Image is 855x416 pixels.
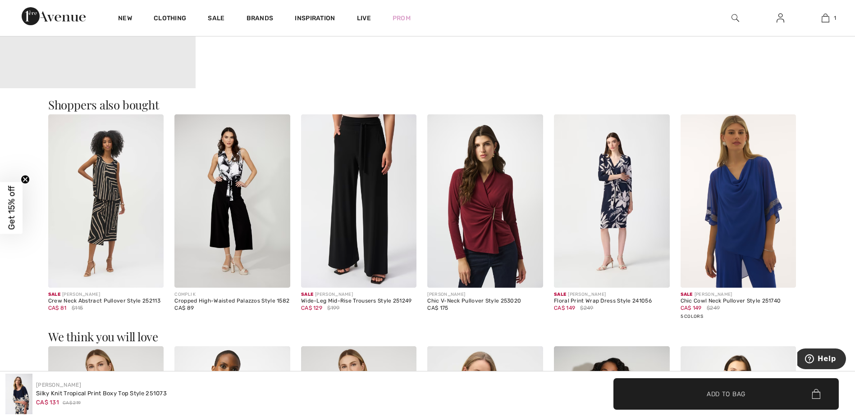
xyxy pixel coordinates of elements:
[48,305,67,311] span: CA$ 81
[48,292,60,297] span: Sale
[48,114,164,288] img: Crew Neck Abstract Pullover Style 252113
[36,382,81,388] a: [PERSON_NAME]
[5,374,32,414] img: Silky Knit Tropical Print Boxy Top Style 251073
[613,378,839,410] button: Add to Bag
[72,304,83,312] span: $115
[118,14,132,24] a: New
[247,14,274,24] a: Brands
[301,291,417,298] div: [PERSON_NAME]
[36,399,59,406] span: CA$ 131
[21,175,30,184] button: Close teaser
[301,305,322,311] span: CA$ 129
[834,14,836,22] span: 1
[6,186,17,230] span: Get 15% off
[554,292,566,297] span: Sale
[769,13,791,24] a: Sign In
[681,114,796,288] img: Chic Cowl Neck Pullover Style 251740
[681,305,702,311] span: CA$ 149
[681,298,796,304] div: Chic Cowl Neck Pullover Style 251740
[36,389,167,398] div: Silky Knit Tropical Print Boxy Top Style 251073
[174,305,194,311] span: CA$ 89
[822,13,829,23] img: My Bag
[357,14,371,23] a: Live
[427,305,448,311] span: CA$ 175
[208,14,224,24] a: Sale
[681,292,693,297] span: Sale
[63,400,81,407] span: CA$ 219
[797,348,846,371] iframe: Opens a widget where you can find more information
[48,291,164,298] div: [PERSON_NAME]
[301,292,313,297] span: Sale
[154,14,186,24] a: Clothing
[48,99,807,111] h3: Shoppers also bought
[681,291,796,298] div: [PERSON_NAME]
[301,114,417,288] img: Wide-Leg Mid-Rise Trousers Style 251249
[681,314,703,319] span: 5 Colors
[732,13,739,23] img: search the website
[803,13,847,23] a: 1
[707,304,720,312] span: $249
[48,298,164,304] div: Crew Neck Abstract Pullover Style 252113
[580,304,593,312] span: $249
[174,291,290,298] div: COMPLI K
[174,114,290,288] img: Cropped High-Waisted Palazzos Style 1582
[777,13,784,23] img: My Info
[327,304,339,312] span: $199
[554,298,670,304] div: Floral Print Wrap Dress Style 241056
[427,114,543,288] img: Chic V-Neck Pullover Style 253020
[393,14,411,23] a: Prom
[707,389,745,398] span: Add to Bag
[554,291,670,298] div: [PERSON_NAME]
[554,114,670,288] img: Floral Print Wrap Dress Style 241056
[301,298,417,304] div: Wide-Leg Mid-Rise Trousers Style 251249
[427,291,543,298] div: [PERSON_NAME]
[22,7,86,25] img: 1ère Avenue
[427,298,543,304] div: Chic V-Neck Pullover Style 253020
[174,298,290,304] div: Cropped High-Waisted Palazzos Style 1582
[554,305,575,311] span: CA$ 149
[812,389,820,399] img: Bag.svg
[295,14,335,24] span: Inspiration
[48,331,807,343] h3: We think you will love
